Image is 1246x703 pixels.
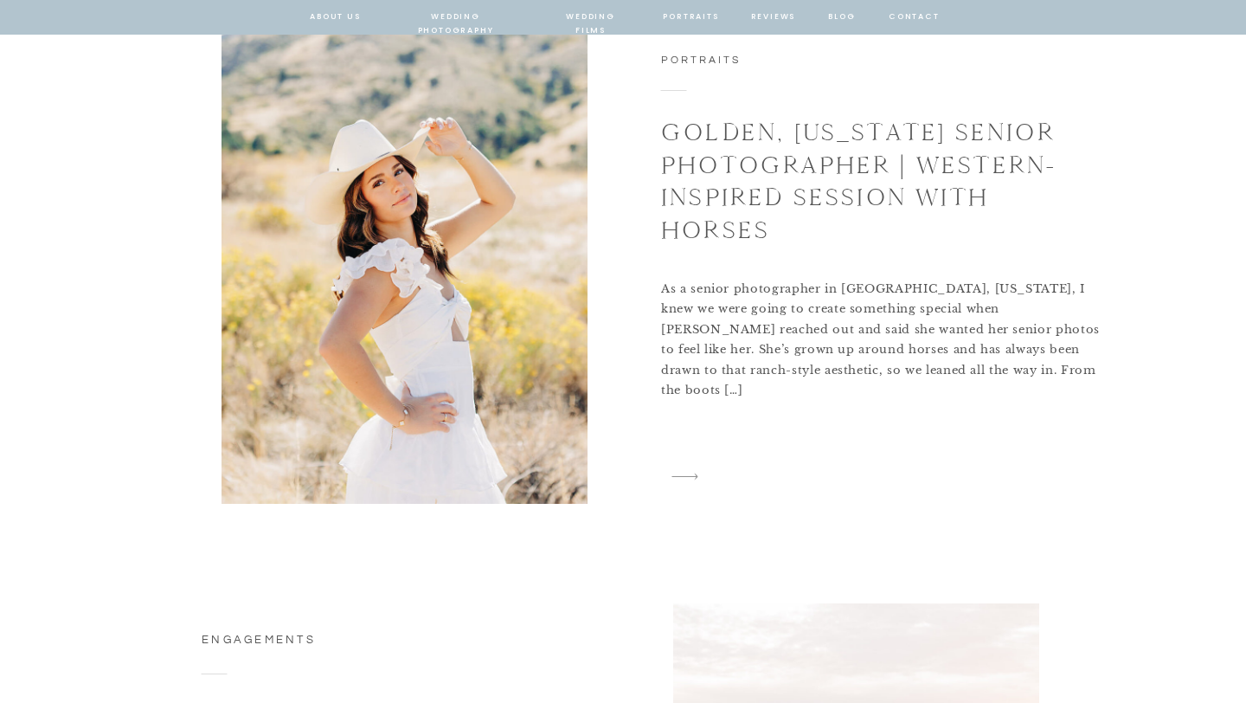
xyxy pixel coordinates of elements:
[661,117,1057,245] a: Golden, [US_STATE] Senior Photographer | Western-Inspired Session with Horses
[663,10,719,25] a: portraits
[826,10,857,25] a: blog
[661,279,1106,400] p: As a senior photographer in [GEOGRAPHIC_DATA], [US_STATE], I knew we were going to create somethi...
[661,55,741,66] a: Portraits
[889,10,937,25] a: contact
[310,10,361,25] a: about us
[549,10,632,25] a: wedding films
[392,10,519,25] a: wedding photography
[202,634,316,646] a: Engagements
[661,464,709,489] a: Golden, Colorado Senior Photographer | Western-Inspired Session with Horses
[222,26,588,504] img: A woman in a white dress and cowboy hat stands in a sunny, dry field with yellow wildflowers and ...
[750,10,796,25] a: reviews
